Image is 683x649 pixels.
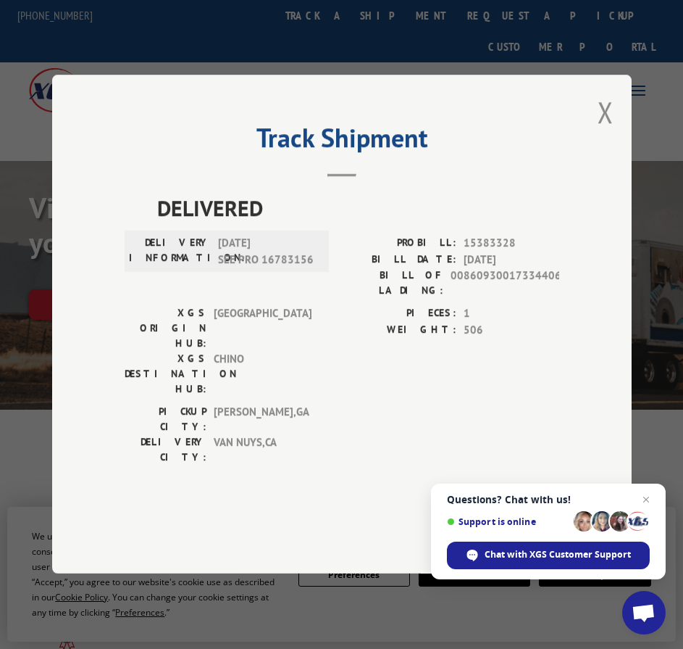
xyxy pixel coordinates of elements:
div: Open chat [622,591,666,634]
span: [GEOGRAPHIC_DATA] [214,306,311,352]
span: CHINO [214,352,311,397]
span: 1 [464,306,559,323]
button: Close modal [598,93,613,131]
span: [DATE] SEE PRO 16783156 [218,236,316,268]
label: PICKUP CITY: [125,405,206,435]
span: Close chat [637,491,655,508]
label: DELIVERY CITY: [125,435,206,466]
label: DELIVERY INFORMATION: [129,236,211,268]
label: WEIGHT: [342,322,456,339]
span: Support is online [447,516,569,527]
label: XGS DESTINATION HUB: [125,352,206,397]
div: Chat with XGS Customer Support [447,542,650,569]
span: [DATE] [464,252,559,268]
span: 15383328 [464,236,559,252]
label: PROBILL: [342,236,456,252]
span: Chat with XGS Customer Support [485,548,631,561]
span: 00860930017334406 [451,268,559,299]
span: Questions? Chat with us! [447,494,650,505]
span: 506 [464,322,559,339]
label: BILL DATE: [342,252,456,268]
span: [PERSON_NAME] , GA [214,405,311,435]
span: DELIVERED [157,192,559,225]
h2: Track Shipment [125,128,559,155]
span: VAN NUYS , CA [214,435,311,466]
label: PIECES: [342,306,456,323]
label: XGS ORIGIN HUB: [125,306,206,352]
label: BILL OF LADING: [342,268,443,299]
